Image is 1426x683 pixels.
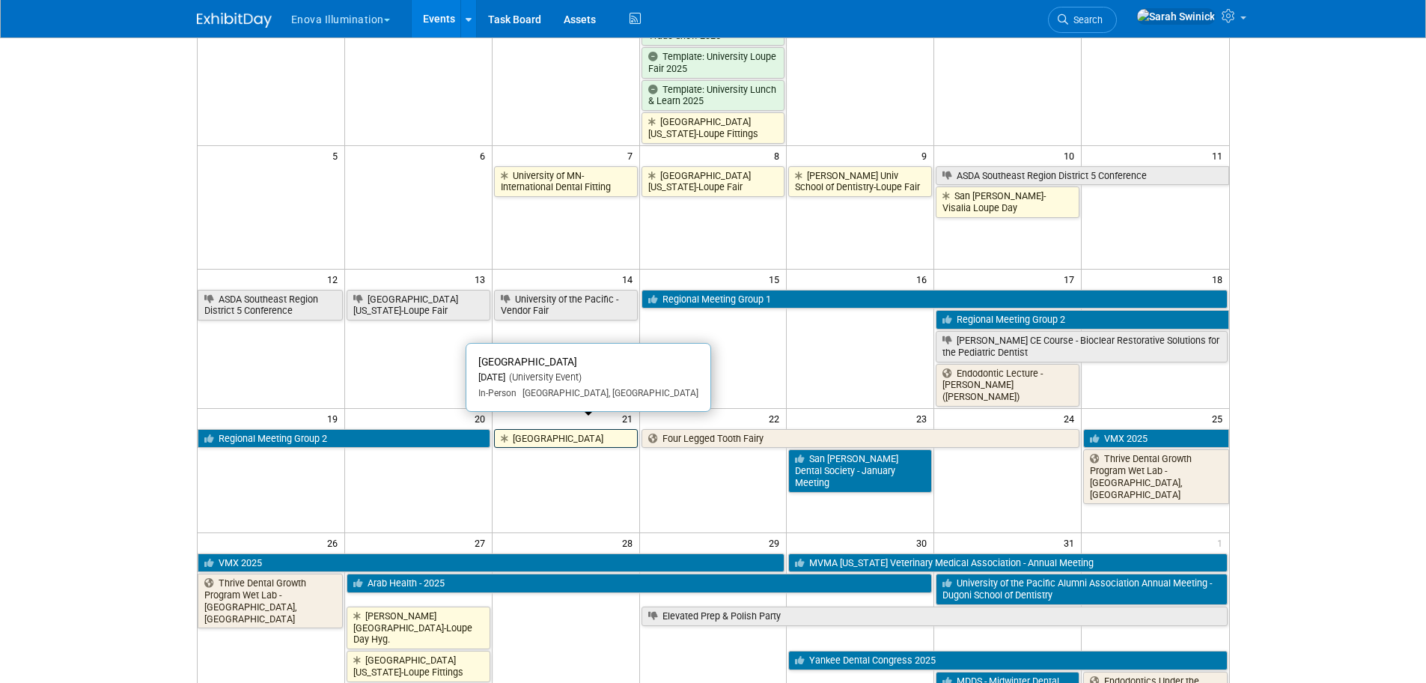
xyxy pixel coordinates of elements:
[936,186,1079,217] a: San [PERSON_NAME]-Visalia Loupe Day
[473,270,492,288] span: 13
[197,13,272,28] img: ExhibitDay
[767,409,786,428] span: 22
[494,290,638,321] a: University of the Pacific - Vendor Fair
[936,310,1228,330] a: Regional Meeting Group 2
[1062,533,1081,552] span: 31
[1062,409,1081,428] span: 24
[642,80,785,111] a: Template: University Lunch & Learn 2025
[642,429,1080,449] a: Four Legged Tooth Fairy
[642,607,1228,626] a: Elevated Prep & Polish Party
[642,290,1228,309] a: Regional Meeting Group 1
[331,146,344,165] span: 5
[1210,409,1229,428] span: 25
[1216,533,1229,552] span: 1
[788,553,1227,573] a: MVMA [US_STATE] Veterinary Medical Association - Annual Meeting
[1062,270,1081,288] span: 17
[642,112,785,143] a: [GEOGRAPHIC_DATA][US_STATE]-Loupe Fittings
[347,290,490,321] a: [GEOGRAPHIC_DATA][US_STATE]-Loupe Fair
[494,429,638,449] a: [GEOGRAPHIC_DATA]
[347,607,490,649] a: [PERSON_NAME][GEOGRAPHIC_DATA]-Loupe Day Hyg.
[915,533,933,552] span: 30
[347,574,932,593] a: Arab Health - 2025
[788,166,932,197] a: [PERSON_NAME] Univ School of Dentistry-Loupe Fair
[478,371,698,384] div: [DATE]
[473,533,492,552] span: 27
[915,409,933,428] span: 23
[1210,270,1229,288] span: 18
[198,574,343,628] a: Thrive Dental Growth Program Wet Lab - [GEOGRAPHIC_DATA], [GEOGRAPHIC_DATA]
[1210,146,1229,165] span: 11
[326,270,344,288] span: 12
[621,533,639,552] span: 28
[788,449,932,492] a: San [PERSON_NAME] Dental Society - January Meeting
[642,47,785,78] a: Template: University Loupe Fair 2025
[1048,7,1117,33] a: Search
[198,553,785,573] a: VMX 2025
[920,146,933,165] span: 9
[936,166,1228,186] a: ASDA Southeast Region District 5 Conference
[915,270,933,288] span: 16
[1083,429,1228,449] a: VMX 2025
[936,574,1227,604] a: University of the Pacific Alumni Association Annual Meeting - Dugoni School of Dentistry
[936,364,1079,407] a: Endodontic Lecture - [PERSON_NAME] ([PERSON_NAME])
[767,270,786,288] span: 15
[494,166,638,197] a: University of MN-International Dental Fitting
[1068,14,1103,25] span: Search
[621,409,639,428] span: 21
[1083,449,1228,504] a: Thrive Dental Growth Program Wet Lab - [GEOGRAPHIC_DATA], [GEOGRAPHIC_DATA]
[198,429,490,449] a: Regional Meeting Group 2
[478,146,492,165] span: 6
[1136,8,1216,25] img: Sarah Swinick
[1062,146,1081,165] span: 10
[478,388,517,398] span: In-Person
[198,290,343,321] a: ASDA Southeast Region District 5 Conference
[347,651,490,682] a: [GEOGRAPHIC_DATA][US_STATE]-Loupe Fittings
[473,409,492,428] span: 20
[642,166,785,197] a: [GEOGRAPHIC_DATA][US_STATE]-Loupe Fair
[788,651,1227,670] a: Yankee Dental Congress 2025
[478,356,577,368] span: [GEOGRAPHIC_DATA]
[505,371,582,383] span: (University Event)
[626,146,639,165] span: 7
[773,146,786,165] span: 8
[326,533,344,552] span: 26
[767,533,786,552] span: 29
[936,331,1227,362] a: [PERSON_NAME] CE Course - Bioclear Restorative Solutions for the Pediatric Dentist
[326,409,344,428] span: 19
[517,388,698,398] span: [GEOGRAPHIC_DATA], [GEOGRAPHIC_DATA]
[621,270,639,288] span: 14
